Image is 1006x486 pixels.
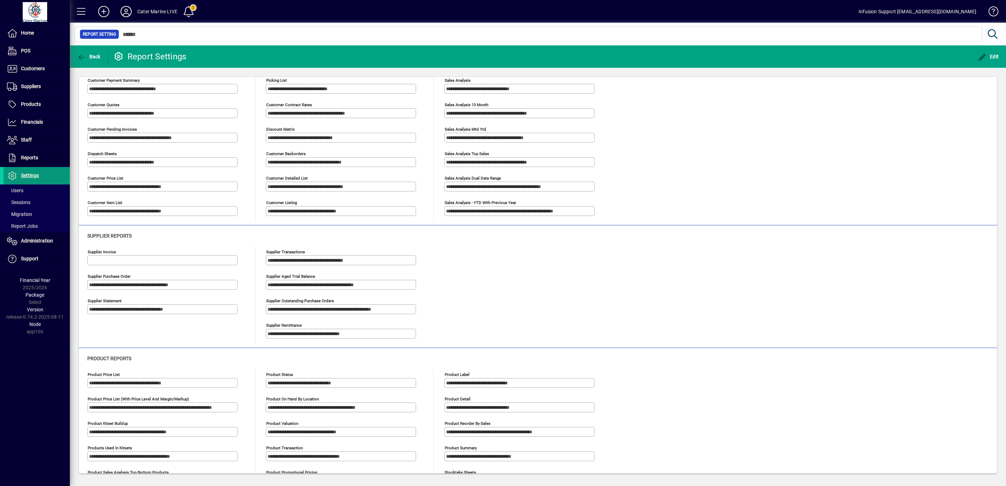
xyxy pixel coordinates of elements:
[3,96,70,113] a: Products
[266,249,305,254] mat-label: Supplier transactions
[266,397,319,401] mat-label: Product on hand by location
[70,50,108,63] app-page-header-button: Back
[266,421,298,426] mat-label: Product valuation
[21,238,53,244] span: Administration
[3,149,70,167] a: Reports
[88,249,116,254] mat-label: Supplier invoice
[3,131,70,149] a: Staff
[3,208,70,220] a: Migration
[3,232,70,250] a: Administration
[859,6,976,17] div: Infusion Support [EMAIL_ADDRESS][DOMAIN_NAME]
[7,200,30,205] span: Sessions
[266,102,312,107] mat-label: Customer Contract Rates
[3,42,70,60] a: POS
[88,151,117,156] mat-label: Dispatch sheets
[87,356,131,361] span: Product reports
[445,78,471,83] mat-label: Sales analysis
[21,66,45,71] span: Customers
[445,102,488,107] mat-label: Sales analysis 13 month
[21,256,38,261] span: Support
[445,127,486,132] mat-label: Sales analysis mtd ytd
[266,274,315,279] mat-label: Supplier aged trial balance
[266,200,297,205] mat-label: Customer Listing
[93,5,115,18] button: Add
[3,24,70,42] a: Home
[20,277,50,283] span: Financial Year
[445,372,469,377] mat-label: Product label
[114,51,187,62] div: Report Settings
[3,250,70,268] a: Support
[3,78,70,95] a: Suppliers
[266,151,306,156] mat-label: Customer Backorders
[266,176,308,181] mat-label: Customer Detailed List
[21,48,30,53] span: POS
[3,220,70,232] a: Report Jobs
[3,196,70,208] a: Sessions
[21,101,41,107] span: Products
[29,321,41,327] span: Node
[21,119,43,125] span: Financials
[88,127,137,132] mat-label: Customer pending invoices
[445,397,471,401] mat-label: Product detail
[137,6,177,17] div: Cater Marine LIVE
[266,298,334,303] mat-label: Supplier outstanding purchase orders
[88,372,120,377] mat-label: Product price list
[3,114,70,131] a: Financials
[7,188,23,193] span: Users
[115,5,137,18] button: Profile
[266,323,302,328] mat-label: Supplier remittance
[88,470,169,475] mat-label: Product Sales Analysis Top Bottom Products
[3,60,70,78] a: Customers
[21,84,41,89] span: Suppliers
[77,54,101,59] span: Back
[75,50,102,63] button: Back
[983,1,997,24] a: Knowledge Base
[21,30,34,36] span: Home
[3,184,70,196] a: Users
[266,445,303,450] mat-label: Product transaction
[445,445,477,450] mat-label: Product summary
[976,50,1001,63] button: Edit
[88,200,122,205] mat-label: Customer Item List
[83,31,116,38] span: Report Setting
[88,274,131,279] mat-label: Supplier purchase order
[88,102,119,107] mat-label: Customer quotes
[88,298,122,303] mat-label: Supplier statement
[21,137,32,143] span: Staff
[21,173,39,178] span: Settings
[266,78,287,83] mat-label: Picking List
[25,292,44,298] span: Package
[7,211,32,217] span: Migration
[266,372,293,377] mat-label: Product status
[88,421,128,426] mat-label: Product kitset buildup
[87,233,132,239] span: Supplier reports
[21,155,38,160] span: Reports
[445,200,516,205] mat-label: Sales analysis - YTD with previous year
[88,445,132,450] mat-label: Products used in Kitsets
[445,176,501,181] mat-label: Sales analysis dual date range
[27,307,43,312] span: Version
[88,397,189,401] mat-label: Product Price List (with Price Level and Margin/Markup)
[445,470,476,475] mat-label: Stocktake Sheets
[88,78,140,83] mat-label: Customer Payment Summary
[445,421,490,426] mat-label: Product Reorder By Sales
[978,54,999,59] span: Edit
[7,223,38,229] span: Report Jobs
[88,176,123,181] mat-label: Customer Price List
[266,127,295,132] mat-label: Discount Matrix
[445,151,489,156] mat-label: Sales analysis top sales
[266,470,317,475] mat-label: Product Promotional Pricing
